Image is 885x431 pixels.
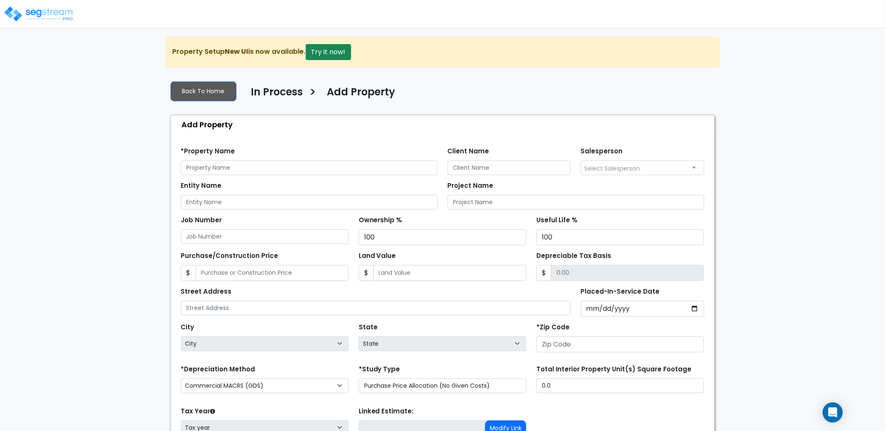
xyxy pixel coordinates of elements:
[306,44,351,60] button: Try it now!
[359,251,396,261] label: Land Value
[181,365,255,374] label: *Depreciation Method
[3,5,75,22] img: logo_pro_r.png
[181,195,438,210] input: Entity Name
[165,37,720,67] div: Property Setup is now available.
[536,215,578,225] label: Useful Life %
[181,407,215,416] label: Tax Year
[585,164,640,173] span: Select Salesperson
[181,215,222,225] label: Job Number
[171,81,236,101] a: Back To Home
[536,336,704,352] input: Zip Code
[181,251,278,261] label: Purchase/Construction Price
[181,301,571,315] input: Street Address
[536,251,611,261] label: Depreciable Tax Basis
[181,323,194,332] label: City
[536,323,570,332] label: *Zip Code
[448,181,494,191] label: Project Name
[181,265,196,281] span: $
[448,195,704,210] input: Project Name
[536,378,704,393] input: total square foot
[536,265,551,281] span: $
[181,160,438,175] input: Property Name
[225,47,249,56] strong: New UI
[551,265,704,281] input: 0.00
[321,86,396,104] a: Add Property
[251,86,303,100] h4: In Process
[581,147,623,156] label: Salesperson
[359,323,378,332] label: State
[448,160,571,175] input: Client Name
[181,147,235,156] label: *Property Name
[359,365,400,374] label: *Study Type
[196,265,349,281] input: Purchase or Construction Price
[327,86,396,100] h4: Add Property
[359,265,374,281] span: $
[536,365,691,374] label: Total Interior Property Unit(s) Square Footage
[536,229,704,245] input: Useful Life %
[373,265,526,281] input: Land Value
[359,215,402,225] label: Ownership %
[181,229,349,244] input: Job Number
[181,287,232,297] label: Street Address
[245,86,303,104] a: In Process
[823,402,843,423] div: Open Intercom Messenger
[448,147,489,156] label: Client Name
[181,181,222,191] label: Entity Name
[359,229,526,245] input: Ownership %
[581,287,660,297] label: Placed-In-Service Date
[175,116,714,134] div: Add Property
[359,407,414,416] label: Linked Estimate:
[310,85,317,102] h3: >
